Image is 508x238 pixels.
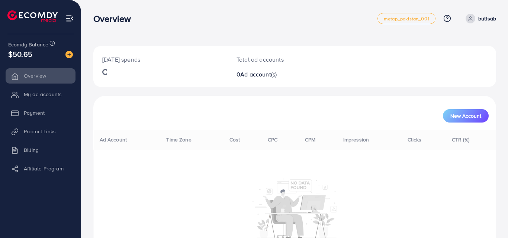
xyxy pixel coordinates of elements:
[93,13,137,24] h3: Overview
[237,55,319,64] p: Total ad accounts
[463,14,496,23] a: buttsab
[8,49,32,59] span: $50.65
[443,109,489,123] button: New Account
[237,71,319,78] h2: 0
[65,14,74,23] img: menu
[102,55,219,64] p: [DATE] spends
[240,70,277,78] span: Ad account(s)
[377,13,435,24] a: metap_pakistan_001
[450,113,481,118] span: New Account
[8,41,48,48] span: Ecomdy Balance
[384,16,429,21] span: metap_pakistan_001
[478,14,496,23] p: buttsab
[7,10,58,22] img: logo
[65,51,73,58] img: image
